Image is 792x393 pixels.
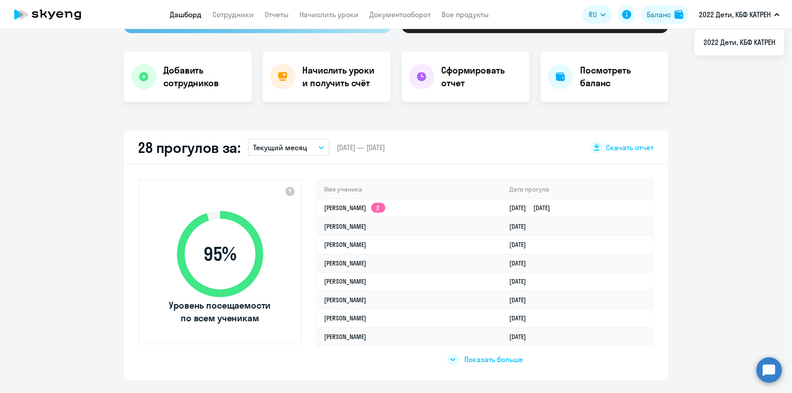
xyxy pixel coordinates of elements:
[442,10,489,19] a: Все продукты
[325,241,367,249] a: [PERSON_NAME]
[509,277,533,285] a: [DATE]
[164,64,245,89] h4: Добавить сотрудников
[694,4,784,25] button: 2022 Дети, КБФ КАТРЕН
[694,29,784,55] ul: RU
[325,296,367,304] a: [PERSON_NAME]
[303,64,382,89] h4: Начислить уроки и получить счёт
[509,241,533,249] a: [DATE]
[509,222,533,231] a: [DATE]
[370,10,431,19] a: Документооборот
[253,142,307,153] p: Текущий месяц
[337,142,385,152] span: [DATE] — [DATE]
[265,10,289,19] a: Отчеты
[502,180,653,199] th: Дата прогула
[647,9,671,20] div: Баланс
[509,296,533,304] a: [DATE]
[248,139,330,156] button: Текущий месяц
[371,203,385,213] app-skyeng-badge: 2
[442,64,522,89] h4: Сформировать отчет
[509,314,533,322] a: [DATE]
[464,354,523,364] span: Показать больше
[509,333,533,341] a: [DATE]
[317,180,502,199] th: Имя ученика
[325,259,367,267] a: [PERSON_NAME]
[674,10,684,19] img: balance
[580,64,661,89] h4: Посмотреть баланс
[170,10,202,19] a: Дашборд
[325,204,385,212] a: [PERSON_NAME]2
[300,10,359,19] a: Начислить уроки
[138,138,241,157] h2: 28 прогулов за:
[325,314,367,322] a: [PERSON_NAME]
[509,259,533,267] a: [DATE]
[582,5,612,24] button: RU
[589,9,597,20] span: RU
[325,222,367,231] a: [PERSON_NAME]
[168,243,272,265] span: 95 %
[325,277,367,285] a: [PERSON_NAME]
[213,10,254,19] a: Сотрудники
[641,5,689,24] button: Балансbalance
[699,9,771,20] p: 2022 Дети, КБФ КАТРЕН
[606,142,654,152] span: Скачать отчет
[168,299,272,324] span: Уровень посещаемости по всем ученикам
[509,204,557,212] a: [DATE][DATE]
[325,333,367,341] a: [PERSON_NAME]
